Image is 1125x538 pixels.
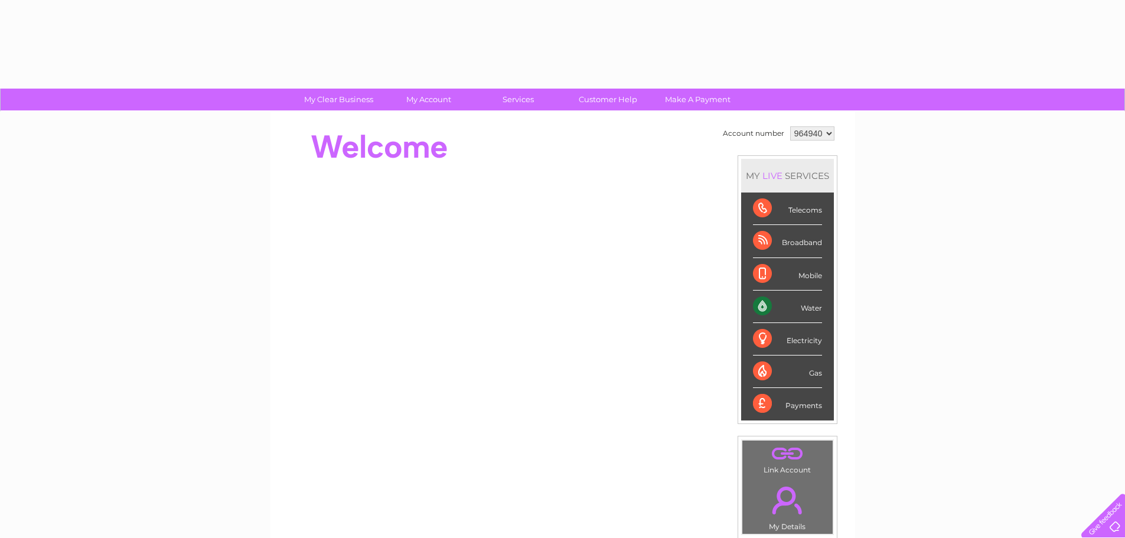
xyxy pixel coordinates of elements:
[745,480,830,521] a: .
[753,193,822,225] div: Telecoms
[753,258,822,291] div: Mobile
[559,89,657,110] a: Customer Help
[649,89,746,110] a: Make A Payment
[741,159,834,193] div: MY SERVICES
[742,440,833,477] td: Link Account
[720,123,787,144] td: Account number
[380,89,477,110] a: My Account
[753,356,822,388] div: Gas
[753,388,822,420] div: Payments
[745,444,830,464] a: .
[742,477,833,534] td: My Details
[469,89,567,110] a: Services
[753,323,822,356] div: Electricity
[753,291,822,323] div: Water
[753,225,822,257] div: Broadband
[760,170,785,181] div: LIVE
[290,89,387,110] a: My Clear Business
